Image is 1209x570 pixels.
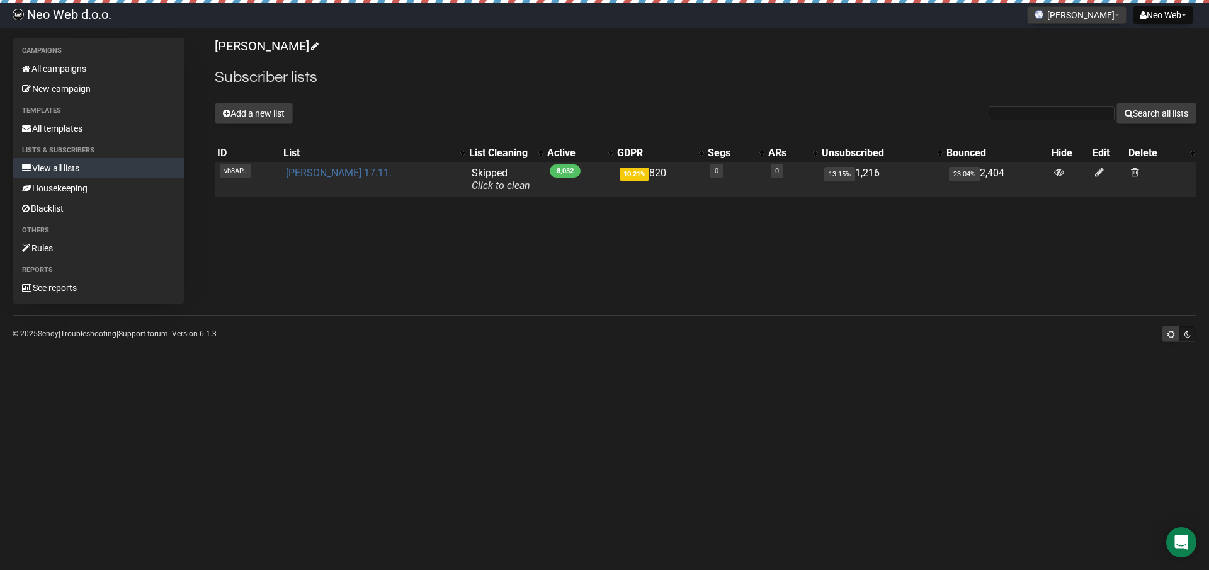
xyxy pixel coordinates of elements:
button: Neo Web [1133,6,1193,24]
li: Lists & subscribers [13,143,184,158]
li: Reports [13,263,184,278]
th: Active: No sort applied, activate to apply an ascending sort [545,144,615,162]
div: ARs [768,147,807,159]
th: ID: No sort applied, sorting is disabled [215,144,280,162]
th: List: No sort applied, activate to apply an ascending sort [281,144,467,162]
a: All campaigns [13,59,184,79]
a: [PERSON_NAME] 17.11. [286,167,392,179]
a: Sendy [38,329,59,338]
div: Edit [1093,147,1123,159]
img: favicons [1034,9,1044,20]
td: 2,404 [944,162,1049,197]
a: All templates [13,118,184,139]
button: Search all lists [1116,103,1196,124]
div: Delete [1128,147,1184,159]
th: Bounced: No sort applied, sorting is disabled [944,144,1049,162]
div: Unsubscribed [822,147,931,159]
th: List Cleaning: No sort applied, activate to apply an ascending sort [467,144,545,162]
a: Support forum [118,329,168,338]
span: vb8AP.. [220,164,251,178]
span: 8,032 [550,164,581,178]
span: Skipped [472,167,530,191]
button: [PERSON_NAME] [1027,6,1127,24]
a: 0 [775,167,779,175]
li: Others [13,223,184,238]
a: Click to clean [472,180,530,191]
th: Delete: No sort applied, activate to apply an ascending sort [1126,144,1196,162]
div: Hide [1052,147,1088,159]
a: [PERSON_NAME] [215,38,317,54]
h2: Subscriber lists [215,66,1196,89]
a: 0 [715,167,718,175]
li: Templates [13,103,184,118]
th: Hide: No sort applied, sorting is disabled [1049,144,1091,162]
span: 23.04% [949,167,980,181]
a: Rules [13,238,184,258]
a: Blacklist [13,198,184,219]
div: Bounced [946,147,1047,159]
span: 13.15% [824,167,855,181]
div: List Cleaning [469,147,532,159]
a: Troubleshooting [60,329,116,338]
div: Segs [708,147,753,159]
div: Open Intercom Messenger [1166,527,1196,557]
a: See reports [13,278,184,298]
div: GDPR [617,147,693,159]
a: New campaign [13,79,184,99]
li: Campaigns [13,43,184,59]
div: ID [217,147,278,159]
a: Housekeeping [13,178,184,198]
button: Add a new list [215,103,293,124]
th: Segs: No sort applied, activate to apply an ascending sort [705,144,766,162]
th: Edit: No sort applied, sorting is disabled [1090,144,1125,162]
td: 1,216 [819,162,943,197]
span: 10.21% [620,168,649,181]
a: View all lists [13,158,184,178]
th: GDPR: No sort applied, activate to apply an ascending sort [615,144,705,162]
th: Unsubscribed: No sort applied, activate to apply an ascending sort [819,144,943,162]
p: © 2025 | | | Version 6.1.3 [13,327,217,341]
img: d9c6f36dc4e065333b69a48c21e555cb [13,9,24,20]
th: ARs: No sort applied, activate to apply an ascending sort [766,144,819,162]
td: 820 [615,162,705,197]
div: List [283,147,454,159]
div: Active [547,147,602,159]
